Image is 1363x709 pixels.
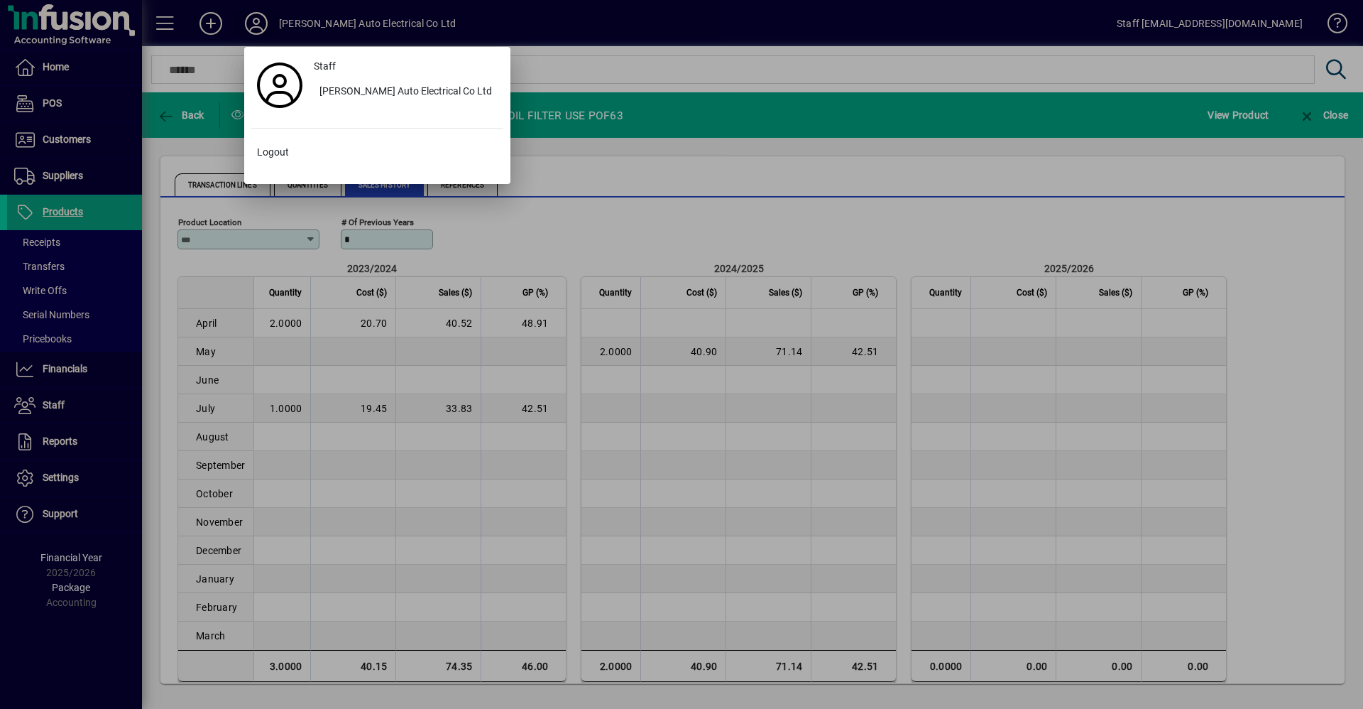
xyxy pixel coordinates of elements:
a: Profile [251,72,308,98]
span: Staff [314,59,336,74]
span: Logout [257,145,289,160]
button: Logout [251,140,503,166]
a: Staff [308,54,503,80]
button: [PERSON_NAME] Auto Electrical Co Ltd [308,80,503,105]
